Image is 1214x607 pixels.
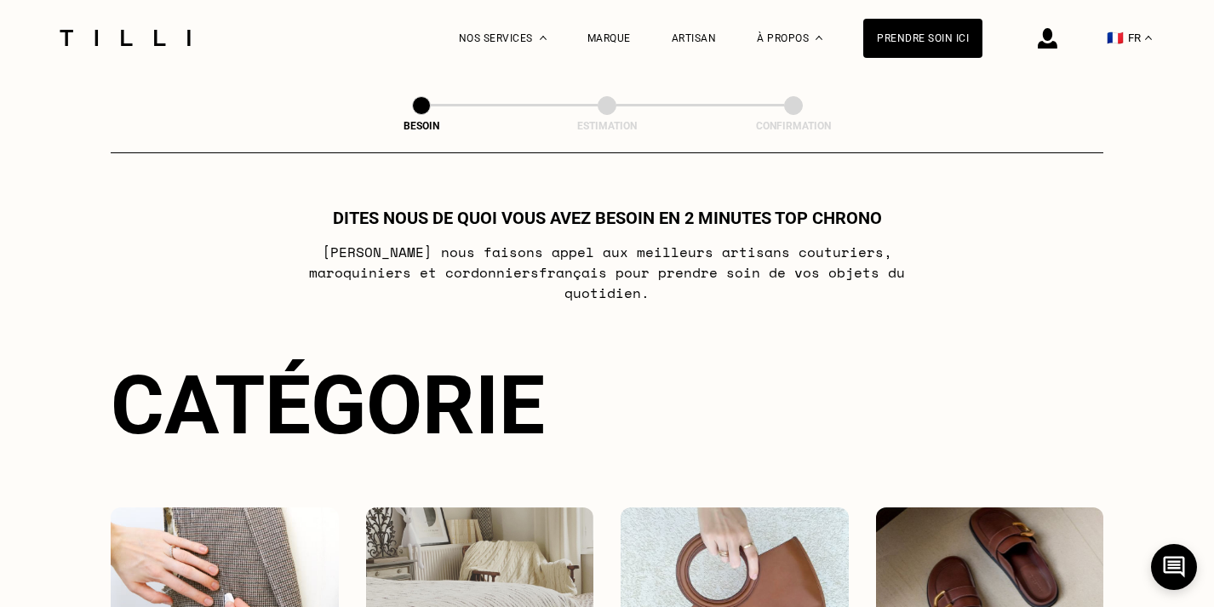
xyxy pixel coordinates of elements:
p: [PERSON_NAME] nous faisons appel aux meilleurs artisans couturiers , maroquiniers et cordonniers ... [270,242,945,303]
a: Marque [587,32,631,44]
div: Estimation [522,120,692,132]
span: 🇫🇷 [1107,30,1124,46]
img: menu déroulant [1145,36,1152,40]
img: Menu déroulant à propos [816,36,822,40]
div: Catégorie [111,358,1103,453]
div: Besoin [336,120,507,132]
div: Confirmation [708,120,879,132]
a: Prendre soin ici [863,19,982,58]
a: Artisan [672,32,717,44]
img: Menu déroulant [540,36,547,40]
h1: Dites nous de quoi vous avez besoin en 2 minutes top chrono [333,208,882,228]
img: icône connexion [1038,28,1057,49]
img: Logo du service de couturière Tilli [54,30,197,46]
